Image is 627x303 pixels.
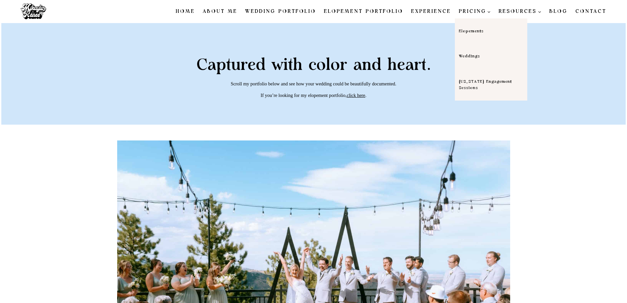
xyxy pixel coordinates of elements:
[154,81,473,98] p: Scroll my portfolio below and see how your wedding could be beautifully documented. If you’re loo...
[320,5,407,18] a: Elopement Portfolio
[347,93,365,98] a: click here
[407,5,455,18] a: Experience
[455,18,527,44] a: Elopements
[455,44,527,69] a: Weddings
[495,5,545,18] button: Child menu of RESOURCES
[172,5,199,18] a: Home
[172,5,610,18] nav: Primary Navigation
[455,69,527,101] a: [US_STATE] Engagement Sessions
[455,5,495,18] button: Child menu of PRICING
[154,57,473,73] h2: Captured with color and heart.
[241,5,320,18] a: Wedding Portfolio
[199,5,241,18] a: About Me
[545,5,571,18] a: Blog
[571,5,610,18] a: Contact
